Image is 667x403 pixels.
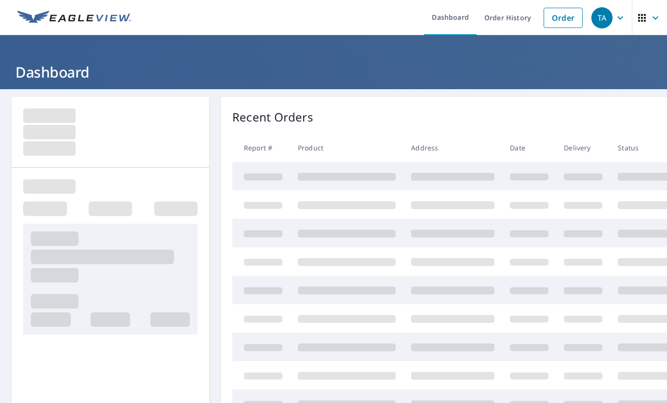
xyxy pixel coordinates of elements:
[502,134,556,162] th: Date
[290,134,403,162] th: Product
[232,108,313,126] p: Recent Orders
[556,134,610,162] th: Delivery
[544,8,583,28] a: Order
[17,11,131,25] img: EV Logo
[403,134,502,162] th: Address
[591,7,613,28] div: TA
[232,134,290,162] th: Report #
[12,62,655,82] h1: Dashboard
